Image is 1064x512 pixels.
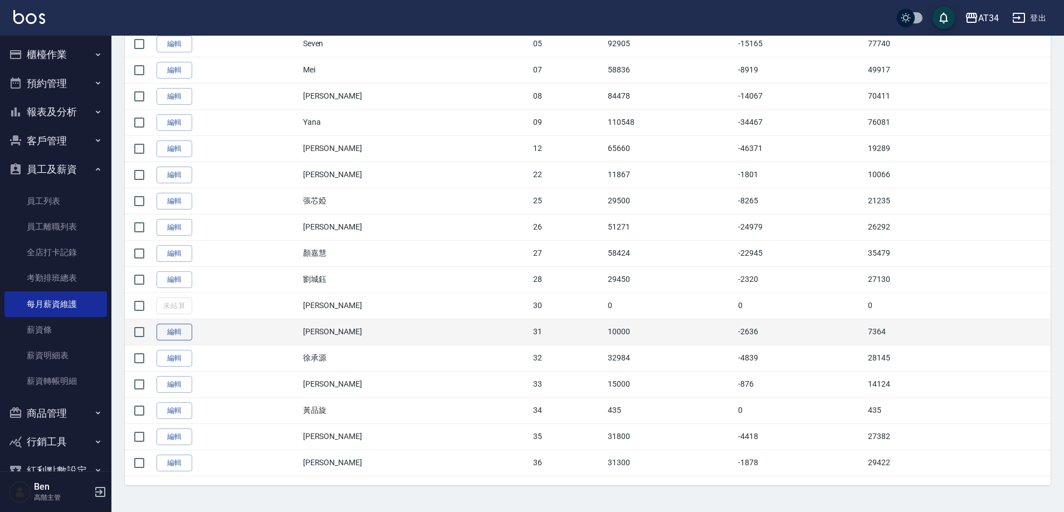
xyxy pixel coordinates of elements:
td: 29450 [605,266,735,292]
td: 08 [530,83,606,109]
img: Person [9,481,31,503]
td: 26292 [865,214,1051,240]
td: 07 [530,57,606,83]
td: 14124 [865,371,1051,397]
td: [PERSON_NAME] [300,135,530,162]
h5: Ben [34,481,91,493]
td: 28 [530,266,606,292]
td: -1801 [735,162,866,188]
button: 客戶管理 [4,126,107,155]
td: [PERSON_NAME] [300,214,530,240]
a: 編輯 [157,193,192,210]
td: -2636 [735,319,866,345]
td: 84478 [605,83,735,109]
td: 15000 [605,371,735,397]
td: -4418 [735,423,866,450]
button: 紅利點數設定 [4,456,107,485]
a: 員工列表 [4,188,107,214]
td: -15165 [735,31,866,57]
td: [PERSON_NAME] [300,423,530,450]
a: 考勤排班總表 [4,265,107,291]
td: 05 [530,31,606,57]
td: 110548 [605,109,735,135]
td: 49917 [865,57,1051,83]
td: 10000 [605,319,735,345]
td: 28145 [865,345,1051,371]
td: 76081 [865,109,1051,135]
td: Yana [300,109,530,135]
td: 65660 [605,135,735,162]
td: -34467 [735,109,866,135]
td: 435 [605,397,735,423]
td: -46371 [735,135,866,162]
td: 29422 [865,450,1051,476]
a: 編輯 [157,88,192,105]
button: 報表及分析 [4,97,107,126]
td: 10066 [865,162,1051,188]
p: 高階主管 [34,493,91,503]
a: 編輯 [157,140,192,158]
td: 09 [530,109,606,135]
button: 行銷工具 [4,427,107,456]
td: -14067 [735,83,866,109]
td: 0 [735,292,866,319]
td: 0 [865,292,1051,319]
a: 薪資轉帳明細 [4,368,107,394]
td: 顏嘉慧 [300,240,530,266]
a: 薪資條 [4,317,107,343]
td: [PERSON_NAME] [300,292,530,319]
button: 櫃檯作業 [4,40,107,69]
td: 30 [530,292,606,319]
img: Logo [13,10,45,24]
td: Seven [300,31,530,57]
td: [PERSON_NAME] [300,83,530,109]
td: 34 [530,397,606,423]
button: AT34 [960,7,1003,30]
button: 商品管理 [4,399,107,428]
td: -2320 [735,266,866,292]
td: 35 [530,423,606,450]
td: 27382 [865,423,1051,450]
td: -4839 [735,345,866,371]
td: 58424 [605,240,735,266]
td: 11867 [605,162,735,188]
td: 31800 [605,423,735,450]
a: 編輯 [157,402,192,420]
td: [PERSON_NAME] [300,450,530,476]
a: 員工離職列表 [4,214,107,240]
a: 編輯 [157,219,192,236]
td: -22945 [735,240,866,266]
a: 編輯 [157,114,192,131]
a: 編輯 [157,324,192,341]
td: -8919 [735,57,866,83]
td: 32984 [605,345,735,371]
td: 0 [605,292,735,319]
a: 編輯 [157,245,192,262]
td: -1878 [735,450,866,476]
td: 27 [530,240,606,266]
a: 編輯 [157,455,192,472]
td: -8265 [735,188,866,214]
td: 21235 [865,188,1051,214]
a: 編輯 [157,428,192,446]
td: 77740 [865,31,1051,57]
td: 25 [530,188,606,214]
button: 預約管理 [4,69,107,98]
a: 全店打卡記錄 [4,240,107,265]
button: 登出 [1008,8,1051,28]
td: 32 [530,345,606,371]
td: -876 [735,371,866,397]
td: 51271 [605,214,735,240]
td: [PERSON_NAME] [300,371,530,397]
td: [PERSON_NAME] [300,319,530,345]
a: 編輯 [157,376,192,393]
td: Mei [300,57,530,83]
td: [PERSON_NAME] [300,162,530,188]
a: 編輯 [157,350,192,367]
td: 22 [530,162,606,188]
td: 7364 [865,319,1051,345]
td: 劉城鈺 [300,266,530,292]
button: 員工及薪資 [4,155,107,184]
td: 26 [530,214,606,240]
td: 19289 [865,135,1051,162]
